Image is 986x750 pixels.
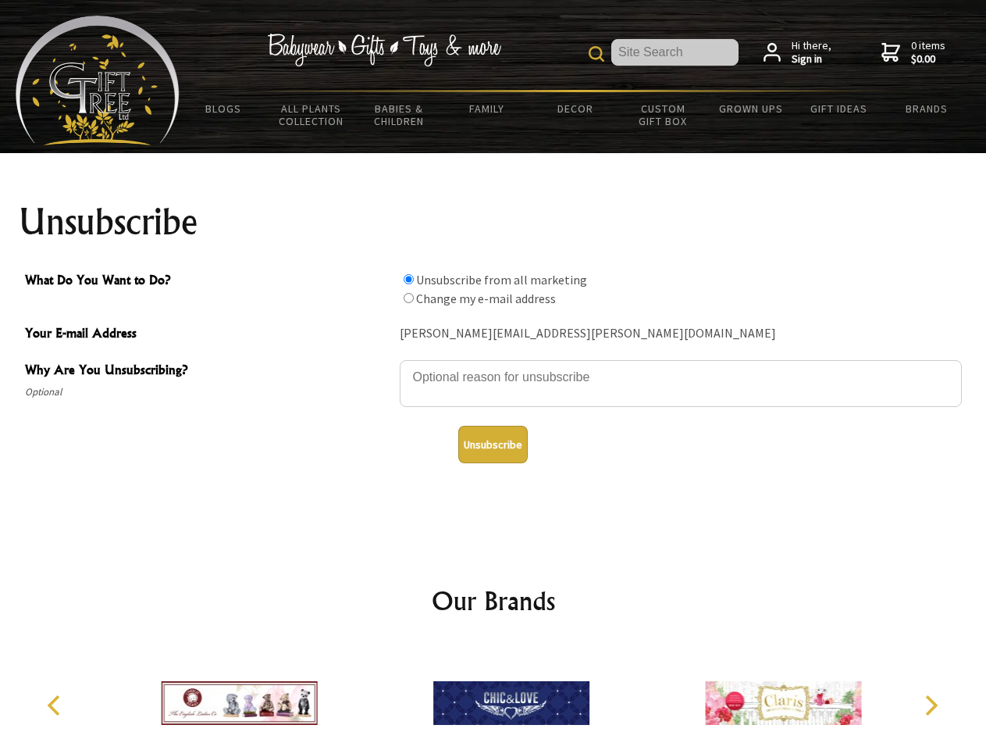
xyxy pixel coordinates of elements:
span: Why Are You Unsubscribing? [25,360,392,383]
a: All Plants Collection [268,92,356,137]
input: Site Search [611,39,739,66]
span: Your E-mail Address [25,323,392,346]
textarea: Why Are You Unsubscribing? [400,360,962,407]
a: Grown Ups [707,92,795,125]
img: Babywear - Gifts - Toys & more [267,34,501,66]
button: Unsubscribe [458,426,528,463]
strong: $0.00 [911,52,945,66]
a: Family [443,92,532,125]
a: BLOGS [180,92,268,125]
a: Decor [531,92,619,125]
input: What Do You Want to Do? [404,293,414,303]
input: What Do You Want to Do? [404,274,414,284]
label: Unsubscribe from all marketing [416,272,587,287]
strong: Sign in [792,52,831,66]
a: Gift Ideas [795,92,883,125]
a: 0 items$0.00 [881,39,945,66]
div: [PERSON_NAME][EMAIL_ADDRESS][PERSON_NAME][DOMAIN_NAME] [400,322,962,346]
a: Babies & Children [355,92,443,137]
span: Optional [25,383,392,402]
button: Next [913,688,948,723]
span: What Do You Want to Do? [25,270,392,293]
span: 0 items [911,38,945,66]
span: Hi there, [792,39,831,66]
img: product search [589,46,604,62]
img: Babyware - Gifts - Toys and more... [16,16,180,145]
a: Brands [883,92,971,125]
a: Hi there,Sign in [764,39,831,66]
h1: Unsubscribe [19,203,968,241]
button: Previous [39,688,73,723]
a: Custom Gift Box [619,92,707,137]
label: Change my e-mail address [416,291,556,306]
h2: Our Brands [31,582,956,620]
